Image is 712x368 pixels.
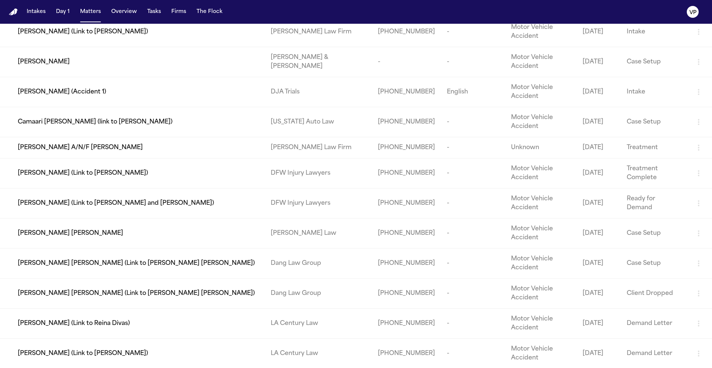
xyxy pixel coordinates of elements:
td: - [441,279,505,309]
td: Case Setup [621,249,688,279]
span: [PERSON_NAME] (Accident 1) [18,88,106,96]
button: Firms [168,5,189,19]
td: [DATE] [577,47,621,77]
td: [DATE] [577,218,621,249]
td: Motor Vehicle Accident [505,309,577,339]
span: [PERSON_NAME] (Link to Reina Divas) [18,319,130,328]
td: Case Setup [621,218,688,249]
td: Case Setup [621,47,688,77]
a: Home [9,9,18,16]
td: - [441,218,505,249]
td: [DATE] [577,77,621,107]
span: [PERSON_NAME] A/N/F [PERSON_NAME] [18,143,143,152]
td: Motor Vehicle Accident [505,279,577,309]
td: Unknown [505,137,577,158]
td: - [441,137,505,158]
span: [PERSON_NAME] (Link to [PERSON_NAME] and [PERSON_NAME]) [18,199,214,208]
td: Treatment Complete [621,158,688,188]
span: [PERSON_NAME] [PERSON_NAME] (Link to [PERSON_NAME] [PERSON_NAME]) [18,259,255,268]
td: [PHONE_NUMBER] [372,218,441,249]
span: [PERSON_NAME] (Link to [PERSON_NAME]) [18,169,148,178]
td: Motor Vehicle Accident [505,188,577,218]
button: Intakes [24,5,49,19]
td: - [441,107,505,137]
td: [DATE] [577,107,621,137]
td: [DATE] [577,17,621,47]
td: Motor Vehicle Accident [505,249,577,279]
button: Overview [108,5,140,19]
td: Case Setup [621,107,688,137]
td: Dang Law Group [265,249,372,279]
td: LA Century Law [265,309,372,339]
td: Treatment [621,137,688,158]
span: [PERSON_NAME] [PERSON_NAME] [18,229,123,238]
td: [PHONE_NUMBER] [372,249,441,279]
td: Intake [621,77,688,107]
td: DJA Trials [265,77,372,107]
td: Intake [621,17,688,47]
td: [DATE] [577,279,621,309]
td: [PERSON_NAME] & [PERSON_NAME] [265,47,372,77]
td: [PERSON_NAME] Law [265,218,372,249]
td: - [441,47,505,77]
span: Camaari [PERSON_NAME] (link to [PERSON_NAME]) [18,118,172,126]
td: - [441,309,505,339]
td: [PHONE_NUMBER] [372,279,441,309]
td: English [441,77,505,107]
td: [US_STATE] Auto Law [265,107,372,137]
td: [PHONE_NUMBER] [372,158,441,188]
td: - [372,47,441,77]
td: Motor Vehicle Accident [505,47,577,77]
td: [PHONE_NUMBER] [372,17,441,47]
img: Finch Logo [9,9,18,16]
td: [PHONE_NUMBER] [372,107,441,137]
td: [PHONE_NUMBER] [372,309,441,339]
td: [DATE] [577,158,621,188]
td: DFW Injury Lawyers [265,158,372,188]
td: Ready for Demand [621,188,688,218]
td: [DATE] [577,137,621,158]
td: - [441,17,505,47]
td: [DATE] [577,309,621,339]
td: Motor Vehicle Accident [505,77,577,107]
button: Tasks [144,5,164,19]
span: [PERSON_NAME] (Link to [PERSON_NAME]) [18,27,148,36]
td: [PHONE_NUMBER] [372,77,441,107]
td: [PHONE_NUMBER] [372,188,441,218]
td: [PHONE_NUMBER] [372,137,441,158]
td: Motor Vehicle Accident [505,107,577,137]
td: - [441,188,505,218]
span: [PERSON_NAME] (Link to [PERSON_NAME]) [18,349,148,358]
button: Day 1 [53,5,73,19]
td: [DATE] [577,188,621,218]
td: Motor Vehicle Accident [505,218,577,249]
td: Dang Law Group [265,279,372,309]
button: Matters [77,5,104,19]
td: Motor Vehicle Accident [505,158,577,188]
td: - [441,158,505,188]
td: Motor Vehicle Accident [505,17,577,47]
button: The Flock [194,5,225,19]
span: [PERSON_NAME] [18,57,70,66]
td: DFW Injury Lawyers [265,188,372,218]
td: Demand Letter [621,309,688,339]
td: - [441,249,505,279]
td: [DATE] [577,249,621,279]
td: [PERSON_NAME] Law Firm [265,17,372,47]
span: [PERSON_NAME] [PERSON_NAME] (Link to [PERSON_NAME] [PERSON_NAME]) [18,289,255,298]
td: [PERSON_NAME] Law Firm [265,137,372,158]
td: Client Dropped [621,279,688,309]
